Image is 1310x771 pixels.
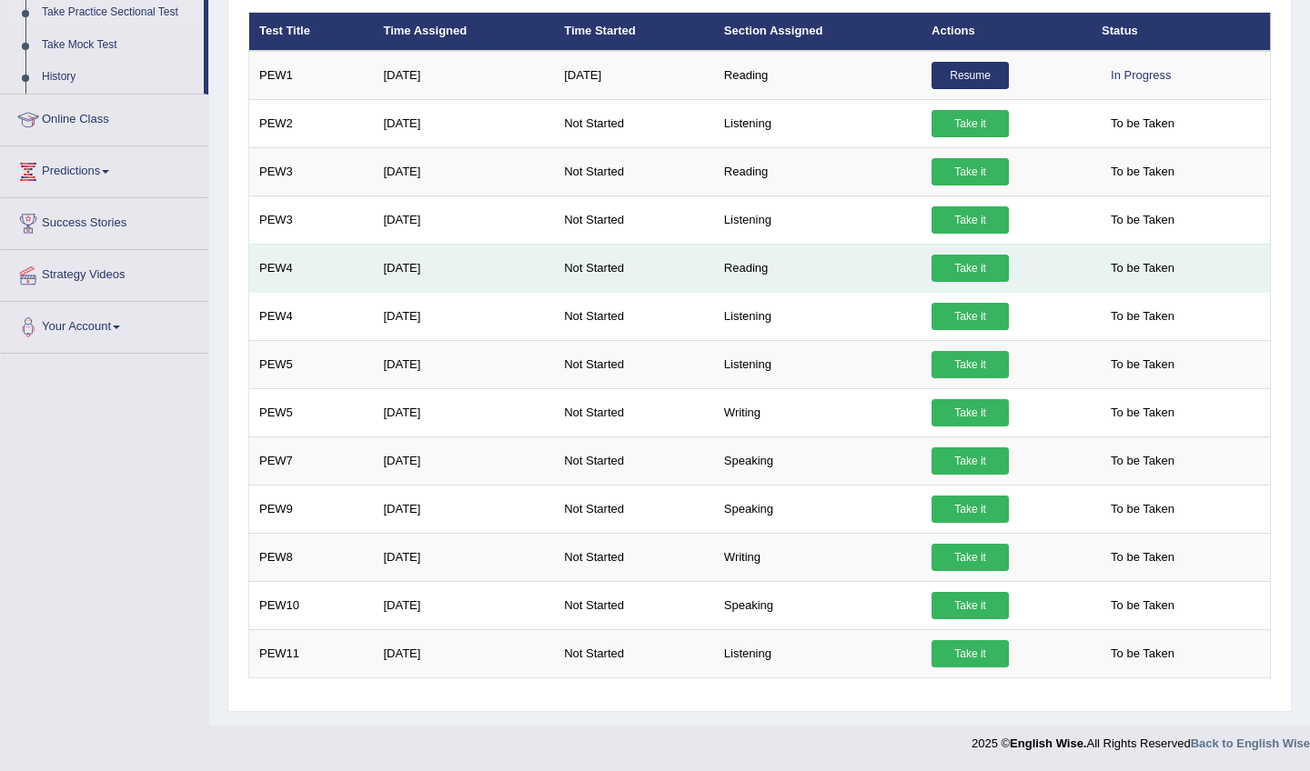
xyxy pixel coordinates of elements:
[249,292,374,340] td: PEW4
[1,198,208,244] a: Success Stories
[249,147,374,195] td: PEW3
[1102,255,1184,282] span: To be Taken
[373,388,554,436] td: [DATE]
[932,158,1009,185] a: Take it
[373,485,554,533] td: [DATE]
[34,29,204,62] a: Take Mock Test
[1,250,208,295] a: Strategy Videos
[249,629,374,677] td: PEW11
[714,147,922,195] td: Reading
[714,292,922,340] td: Listening
[714,388,922,436] td: Writing
[1102,351,1184,378] span: To be Taken
[1102,206,1184,234] span: To be Taken
[373,99,554,147] td: [DATE]
[554,388,714,436] td: Not Started
[249,99,374,147] td: PEW2
[554,244,714,292] td: Not Started
[373,340,554,388] td: [DATE]
[1102,399,1184,426] span: To be Taken
[932,496,1009,523] a: Take it
[554,533,714,581] td: Not Started
[714,629,922,677] td: Listening
[554,340,714,388] td: Not Started
[932,640,1009,667] a: Take it
[714,485,922,533] td: Speaking
[373,292,554,340] td: [DATE]
[554,436,714,485] td: Not Started
[1102,640,1184,667] span: To be Taken
[714,340,922,388] td: Listening
[373,533,554,581] td: [DATE]
[1102,110,1184,137] span: To be Taken
[932,351,1009,378] a: Take it
[922,13,1092,51] th: Actions
[554,147,714,195] td: Not Started
[373,244,554,292] td: [DATE]
[1102,592,1184,619] span: To be Taken
[1191,736,1310,750] a: Back to English Wise
[373,629,554,677] td: [DATE]
[1102,62,1180,89] div: In Progress
[714,581,922,629] td: Speaking
[249,51,374,100] td: PEW1
[249,485,374,533] td: PEW9
[932,592,1009,619] a: Take it
[972,726,1310,752] div: 2025 © All Rights Reserved
[249,581,374,629] td: PEW10
[932,447,1009,475] a: Take it
[714,436,922,485] td: Speaking
[1102,303,1184,330] span: To be Taken
[932,544,1009,571] a: Take it
[1,146,208,192] a: Predictions
[249,533,374,581] td: PEW8
[249,340,374,388] td: PEW5
[714,51,922,100] td: Reading
[249,436,374,485] td: PEW7
[714,99,922,147] td: Listening
[373,147,554,195] td: [DATE]
[373,436,554,485] td: [DATE]
[373,51,554,100] td: [DATE]
[1092,13,1270,51] th: Status
[932,62,1009,89] a: Resume
[249,388,374,436] td: PEW5
[34,61,204,94] a: History
[373,13,554,51] th: Time Assigned
[249,195,374,244] td: PEW3
[714,195,922,244] td: Listening
[1102,447,1184,475] span: To be Taken
[932,399,1009,426] a: Take it
[1,95,208,140] a: Online Class
[714,244,922,292] td: Reading
[932,206,1009,234] a: Take it
[373,581,554,629] td: [DATE]
[554,581,714,629] td: Not Started
[714,13,922,51] th: Section Assigned
[1102,158,1184,185] span: To be Taken
[1102,496,1184,523] span: To be Taken
[932,110,1009,137] a: Take it
[932,255,1009,282] a: Take it
[1102,544,1184,571] span: To be Taken
[554,629,714,677] td: Not Started
[1,302,208,347] a: Your Account
[932,303,1009,330] a: Take it
[1010,736,1086,750] strong: English Wise.
[554,485,714,533] td: Not Started
[554,51,714,100] td: [DATE]
[554,292,714,340] td: Not Started
[554,195,714,244] td: Not Started
[249,13,374,51] th: Test Title
[714,533,922,581] td: Writing
[373,195,554,244] td: [DATE]
[249,244,374,292] td: PEW4
[554,13,714,51] th: Time Started
[554,99,714,147] td: Not Started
